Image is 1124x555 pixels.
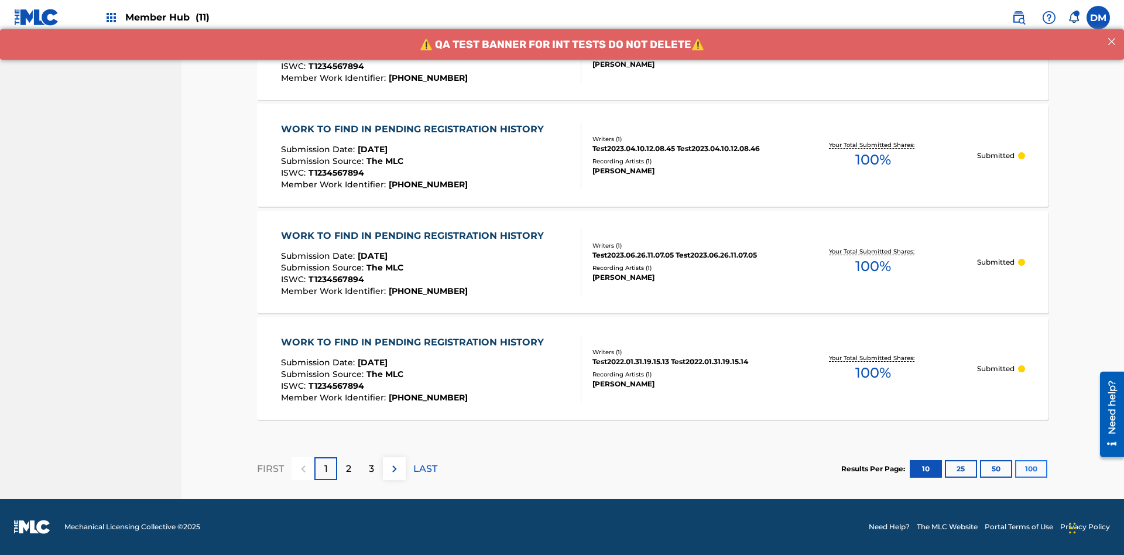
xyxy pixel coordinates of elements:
[592,143,769,154] div: Test2023.04.10.12.08.45 Test2023.04.10.12.08.46
[592,370,769,379] div: Recording Artists ( 1 )
[281,381,309,391] span: ISWC :
[309,381,364,391] span: T1234567894
[985,522,1053,532] a: Portal Terms of Use
[125,11,210,24] span: Member Hub
[281,262,366,273] span: Submission Source :
[257,104,1048,207] a: WORK TO FIND IN PENDING REGISTRATION HISTORYSubmission Date:[DATE]Submission Source:The MLCISWC:T...
[64,522,200,532] span: Mechanical Licensing Collective © 2025
[366,262,403,273] span: The MLC
[281,167,309,178] span: ISWC :
[592,157,769,166] div: Recording Artists ( 1 )
[309,167,364,178] span: T1234567894
[369,462,374,476] p: 3
[14,520,50,534] img: logo
[366,156,403,166] span: The MLC
[592,135,769,143] div: Writers ( 1 )
[281,229,550,243] div: WORK TO FIND IN PENDING REGISTRATION HISTORY
[281,274,309,285] span: ISWC :
[1065,499,1124,555] iframe: Chat Widget
[196,12,210,23] span: (11)
[281,335,550,350] div: WORK TO FIND IN PENDING REGISTRATION HISTORY
[1091,367,1124,463] iframe: Resource Center
[281,61,309,71] span: ISWC :
[592,348,769,357] div: Writers ( 1 )
[869,522,910,532] a: Need Help?
[855,256,891,277] span: 100 %
[592,263,769,272] div: Recording Artists ( 1 )
[1012,11,1026,25] img: search
[257,462,284,476] p: FIRST
[104,11,118,25] img: Top Rightsholders
[1060,522,1110,532] a: Privacy Policy
[592,59,769,70] div: [PERSON_NAME]
[910,460,942,478] button: 10
[1069,511,1076,546] div: Drag
[829,141,917,149] p: Your Total Submitted Shares:
[309,61,364,71] span: T1234567894
[592,241,769,250] div: Writers ( 1 )
[281,286,389,296] span: Member Work Identifier :
[1068,12,1080,23] div: Notifications
[1037,6,1061,29] div: Help
[281,357,358,368] span: Submission Date :
[855,362,891,383] span: 100 %
[592,357,769,367] div: Test2022.01.31.19.15.13 Test2022.01.31.19.15.14
[389,286,468,296] span: [PHONE_NUMBER]
[855,149,891,170] span: 100 %
[1087,6,1110,29] div: User Menu
[592,166,769,176] div: [PERSON_NAME]
[917,522,978,532] a: The MLC Website
[309,274,364,285] span: T1234567894
[281,73,389,83] span: Member Work Identifier :
[829,247,917,256] p: Your Total Submitted Shares:
[14,9,59,26] img: MLC Logo
[281,179,389,190] span: Member Work Identifier :
[281,144,358,155] span: Submission Date :
[389,73,468,83] span: [PHONE_NUMBER]
[592,379,769,389] div: [PERSON_NAME]
[389,392,468,403] span: [PHONE_NUMBER]
[281,156,366,166] span: Submission Source :
[358,251,388,261] span: [DATE]
[592,272,769,283] div: [PERSON_NAME]
[980,460,1012,478] button: 50
[977,150,1015,161] p: Submitted
[1042,11,1056,25] img: help
[281,392,389,403] span: Member Work Identifier :
[346,462,351,476] p: 2
[1007,6,1030,29] a: Public Search
[389,179,468,190] span: [PHONE_NUMBER]
[829,354,917,362] p: Your Total Submitted Shares:
[841,464,908,474] p: Results Per Page:
[257,317,1048,420] a: WORK TO FIND IN PENDING REGISTRATION HISTORYSubmission Date:[DATE]Submission Source:The MLCISWC:T...
[257,211,1048,313] a: WORK TO FIND IN PENDING REGISTRATION HISTORYSubmission Date:[DATE]Submission Source:The MLCISWC:T...
[366,369,403,379] span: The MLC
[592,250,769,261] div: Test2023.06.26.11.07.05 Test2023.06.26.11.07.05
[281,251,358,261] span: Submission Date :
[1015,460,1047,478] button: 100
[420,9,704,22] span: ⚠️ QA TEST BANNER FOR INT TESTS DO NOT DELETE⚠️
[281,122,550,136] div: WORK TO FIND IN PENDING REGISTRATION HISTORY
[977,364,1015,374] p: Submitted
[358,357,388,368] span: [DATE]
[945,460,977,478] button: 25
[977,257,1015,268] p: Submitted
[358,144,388,155] span: [DATE]
[413,462,437,476] p: LAST
[388,462,402,476] img: right
[281,369,366,379] span: Submission Source :
[324,462,328,476] p: 1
